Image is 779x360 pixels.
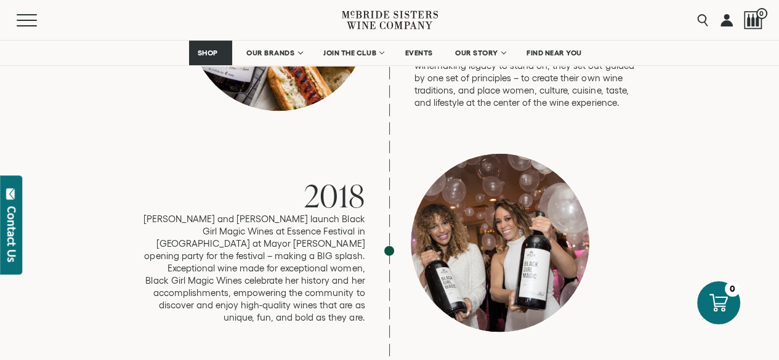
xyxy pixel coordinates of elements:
p: [PERSON_NAME] and [PERSON_NAME] launch Black Girl Magic Wines at Essence Festival in [GEOGRAPHIC_... [143,213,365,324]
div: Contact Us [6,206,18,262]
a: JOIN THE CLUB [315,41,391,65]
span: 0 [756,8,767,19]
span: EVENTS [405,49,433,57]
a: SHOP [189,41,232,65]
button: Mobile Menu Trigger [17,14,61,26]
a: OUR STORY [447,41,513,65]
a: FIND NEAR YOU [519,41,590,65]
span: JOIN THE CLUB [323,49,376,57]
span: FIND NEAR YOU [527,49,582,57]
a: EVENTS [397,41,441,65]
span: OUR BRANDS [246,49,294,57]
span: SHOP [197,49,218,57]
span: 2018 [304,174,365,217]
div: 0 [725,281,740,297]
a: OUR BRANDS [238,41,309,65]
span: OUR STORY [455,49,498,57]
